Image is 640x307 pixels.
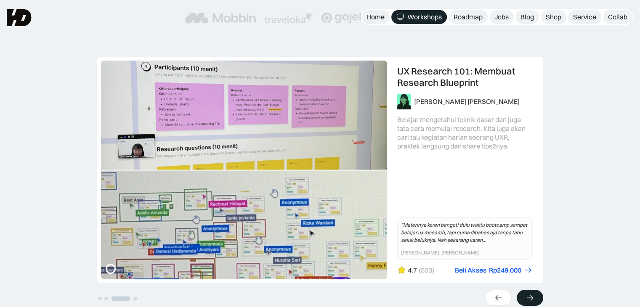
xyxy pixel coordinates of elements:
[104,297,108,300] button: Go to slide 2
[408,266,417,275] div: 4.7
[97,57,543,283] div: 3 of 4
[541,10,566,24] a: Shop
[419,266,434,275] div: (503)
[97,294,138,302] ul: Select a slide to show
[515,10,539,24] a: Blog
[494,13,509,21] div: Jobs
[454,13,483,21] div: Roadmap
[134,297,137,300] button: Go to slide 4
[98,297,102,300] button: Go to slide 1
[361,10,390,24] a: Home
[449,10,488,24] a: Roadmap
[366,13,385,21] div: Home
[608,13,627,21] div: Collab
[568,10,601,24] a: Service
[573,13,596,21] div: Service
[111,296,130,301] button: Go to slide 3
[489,10,514,24] a: Jobs
[546,13,561,21] div: Shop
[603,10,632,24] a: Collab
[520,13,534,21] div: Blog
[391,10,447,24] a: Workshops
[455,266,533,275] a: Beli AksesRp249.000
[455,266,486,275] div: Beli Akses
[489,266,521,275] div: Rp249.000
[407,13,442,21] div: Workshops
